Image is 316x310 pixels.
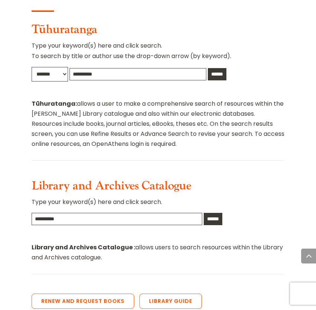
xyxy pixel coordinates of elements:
a: Library Guide [139,294,202,309]
h3: Library and Archives Catalogue [32,179,284,197]
strong: Library and Archives Catalogue : [32,243,135,252]
p: allows a user to make a comprehensive search of resources within the [PERSON_NAME] Library catalo... [32,99,284,149]
a: Renew and Request Books [32,294,134,309]
p: allows users to search resources within the Library and Archives catalogue. [32,242,284,262]
p: Type your keyword(s) here and click search. To search by title or author use the drop-down arrow ... [32,41,284,67]
strong: Tūhuratanga: [32,99,77,108]
p: Type your keyword(s) here and click search. [32,197,284,213]
h3: Tūhuratanga [32,23,284,41]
